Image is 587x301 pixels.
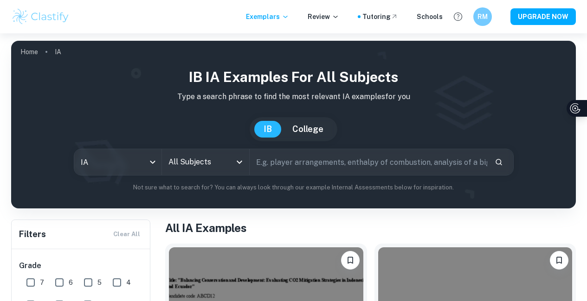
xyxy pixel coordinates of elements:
[477,12,488,22] h6: RM
[97,277,102,288] span: 5
[19,260,143,271] h6: Grade
[417,12,443,22] a: Schools
[246,12,289,22] p: Exemplars
[20,45,38,58] a: Home
[510,8,576,25] button: UPGRADE NOW
[283,121,333,138] button: College
[69,277,73,288] span: 6
[11,7,70,26] img: Clastify logo
[19,67,568,88] h1: IB IA examples for all subjects
[74,149,161,175] div: IA
[233,156,246,169] button: Open
[40,277,44,288] span: 7
[491,154,507,170] button: Search
[19,183,568,192] p: Not sure what to search for? You can always look through our example Internal Assessments below f...
[11,41,576,208] img: profile cover
[55,47,61,57] p: IA
[19,228,46,241] h6: Filters
[550,251,568,270] button: Bookmark
[250,149,487,175] input: E.g. player arrangements, enthalpy of combustion, analysis of a big city...
[362,12,398,22] a: Tutoring
[450,9,466,25] button: Help and Feedback
[254,121,281,138] button: IB
[308,12,339,22] p: Review
[126,277,131,288] span: 4
[19,91,568,102] p: Type a search phrase to find the most relevant IA examples for you
[165,219,576,236] h1: All IA Examples
[473,7,492,26] button: RM
[341,251,360,270] button: Bookmark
